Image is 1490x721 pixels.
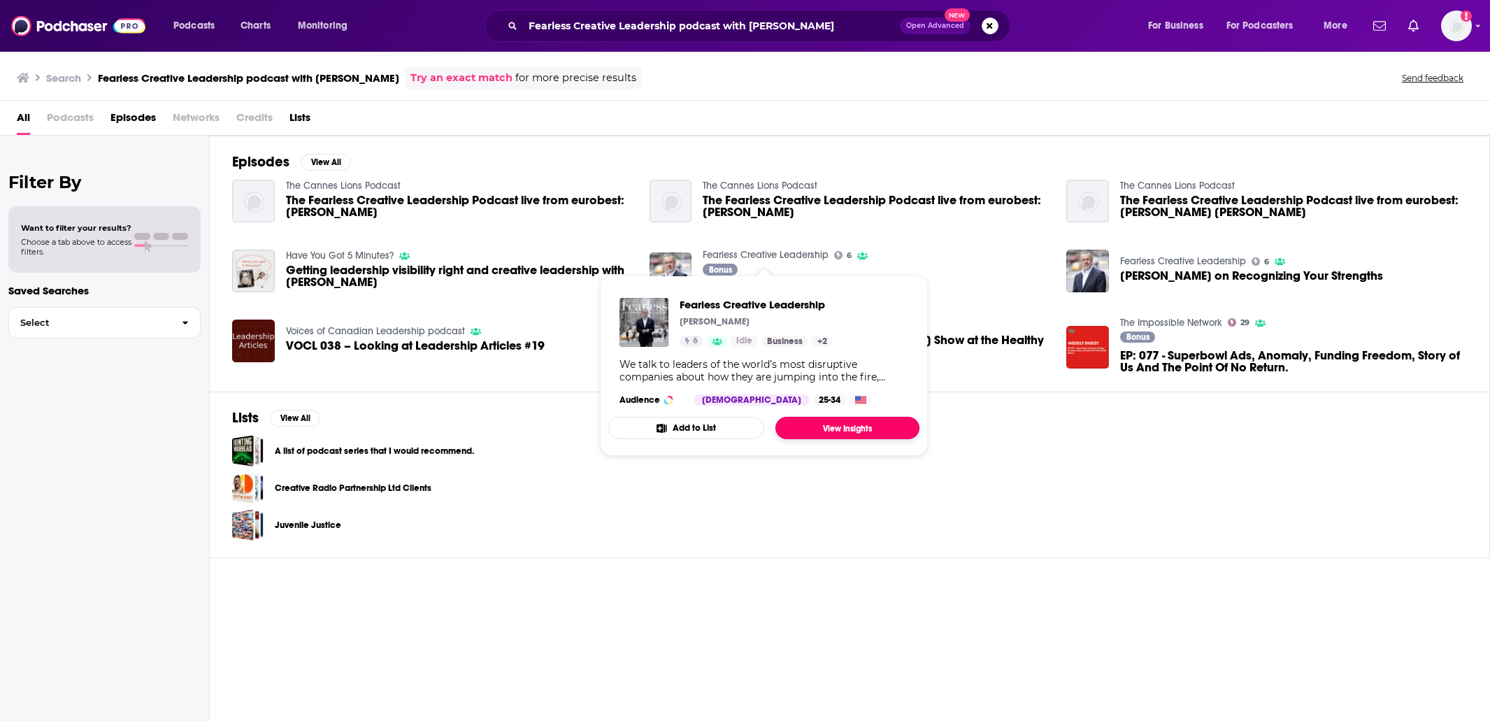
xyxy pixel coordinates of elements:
button: open menu [1217,15,1314,37]
a: 6 [680,336,703,347]
a: The Impossible Network [1120,317,1222,329]
h3: Search [46,71,81,85]
img: Getting leadership visibility right and creative leadership with Charles Day [232,250,275,292]
div: 25-34 [813,394,846,406]
a: The Fearless Creative Leadership Podcast live from eurobest: Ash Atalla [286,194,633,218]
span: 29 [1240,320,1249,326]
img: EP: 077 - Superbowl Ads, Anomaly, Funding Freedom, Story of Us And The Point Of No Return. [1066,326,1109,369]
span: 6 [847,252,852,259]
a: The Cannes Lions Podcast [286,180,401,192]
a: Creative Radio Partnership Ltd Clients [275,480,431,496]
a: A list of podcast series that I would recommend. [232,435,264,466]
a: A list of podcast series that I would recommend. [275,443,474,459]
span: Podcasts [173,16,215,36]
a: EP: 077 - Superbowl Ads, Anomaly, Funding Freedom, Story of Us And The Point Of No Return. [1120,350,1467,373]
a: EpisodesView All [232,153,351,171]
img: The Fearless Creative Leadership Podcast live from eurobest: Kojo Marfo [650,180,692,222]
span: [PERSON_NAME] on Recognizing Your Strengths [1120,270,1383,282]
span: New [945,8,970,22]
img: The Fearless Creative Leadership Podcast live from eurobest: Laura Jordan Bambach [1066,180,1109,222]
button: open menu [1138,15,1221,37]
input: Search podcasts, credits, & more... [523,15,900,37]
button: Send feedback [1398,72,1468,84]
span: Select [9,318,171,327]
a: Voices of Canadian Leadership podcast [286,325,465,337]
a: VOCL 038 – Looking at Leadership Articles #19 [286,340,545,352]
img: Charles Day - In 15 [650,252,692,295]
a: Fearless Creative Leadership [1120,255,1246,267]
span: Bonus [1126,333,1149,341]
span: Idle [736,334,752,348]
a: 29 [1228,318,1249,327]
span: Networks [173,106,220,135]
a: Try an exact match [410,70,513,86]
span: Want to filter your results? [21,223,131,233]
a: Fearless Creative Leadership [680,298,833,311]
a: The Fearless Creative Leadership Podcast live from eurobest: Kojo Marfo [703,194,1050,218]
img: User Profile [1441,10,1472,41]
img: Charles Day on Recognizing Your Strengths [1066,250,1109,292]
span: Juvenile Justice [232,509,264,541]
button: Show profile menu [1441,10,1472,41]
a: Creative Radio Partnership Ltd Clients [232,472,264,504]
a: All [17,106,30,135]
span: Charts [241,16,271,36]
a: Lists [289,106,310,135]
h3: Audience [619,394,682,406]
span: Episodes [110,106,156,135]
a: The Fearless Creative Leadership Podcast live from eurobest: Laura Jordan Bambach [1120,194,1467,218]
span: for more precise results [515,70,636,86]
a: Getting leadership visibility right and creative leadership with Charles Day [286,264,633,288]
a: Show notifications dropdown [1368,14,1391,38]
a: ListsView All [232,409,320,427]
img: Podchaser - Follow, Share and Rate Podcasts [11,13,145,39]
h2: Filter By [8,172,201,192]
span: Monitoring [298,16,348,36]
a: View Insights [775,417,919,439]
a: Idle [731,336,758,347]
span: The Fearless Creative Leadership Podcast live from eurobest: [PERSON_NAME] [286,194,633,218]
a: Charts [231,15,279,37]
a: VOCL 038 – Looking at Leadership Articles #19 [232,320,275,362]
div: Search podcasts, credits, & more... [498,10,1024,42]
p: [PERSON_NAME] [680,316,750,327]
a: Business [761,336,808,347]
p: Saved Searches [8,284,201,297]
h2: Episodes [232,153,289,171]
span: Podcasts [47,106,94,135]
span: Open Advanced [906,22,964,29]
a: 6 [834,251,852,259]
span: Logged in as danikarchmer [1441,10,1472,41]
button: open menu [164,15,233,37]
div: We talk to leaders of the world’s most disruptive companies about how they are jumping into the f... [619,358,908,383]
a: Fearless Creative Leadership [703,249,829,261]
button: Open AdvancedNew [900,17,970,34]
button: View All [301,154,351,171]
a: +2 [812,336,833,347]
span: The Fearless Creative Leadership Podcast live from eurobest: [PERSON_NAME] [703,194,1050,218]
span: The Fearless Creative Leadership Podcast live from eurobest: [PERSON_NAME] [PERSON_NAME] [1120,194,1467,218]
button: open menu [1314,15,1365,37]
a: Have You Got 5 Minutes? [286,250,394,262]
svg: Add a profile image [1461,10,1472,22]
img: The Fearless Creative Leadership Podcast live from eurobest: Ash Atalla [232,180,275,222]
span: Credits [236,106,273,135]
span: More [1324,16,1347,36]
img: Fearless Creative Leadership [619,298,668,347]
span: 6 [693,334,698,348]
button: Add to List [608,417,764,439]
